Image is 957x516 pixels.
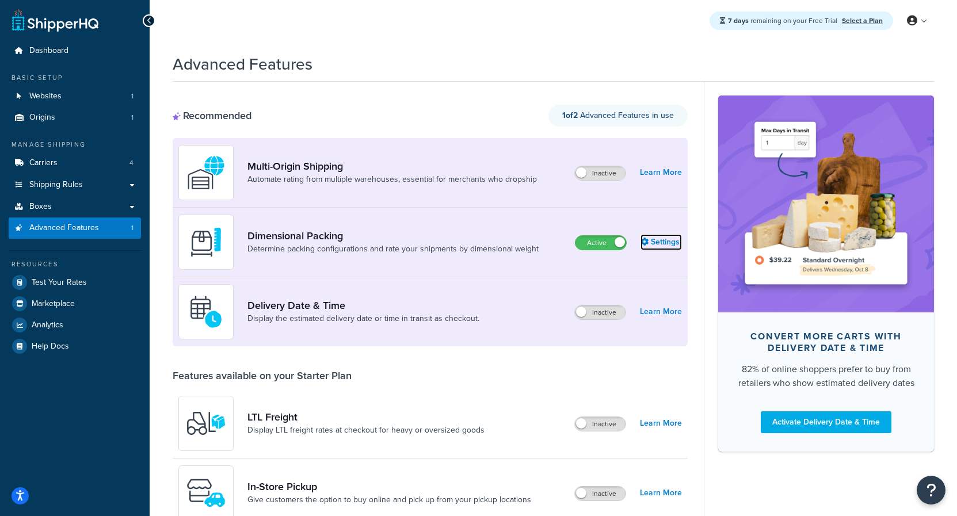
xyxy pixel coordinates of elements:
[247,299,479,312] a: Delivery Date & Time
[247,494,531,506] a: Give customers the option to buy online and pick up from your pickup locations
[9,174,141,196] a: Shipping Rules
[575,166,626,180] label: Inactive
[9,152,141,174] li: Carriers
[29,158,58,168] span: Carriers
[129,158,134,168] span: 4
[9,107,141,128] a: Origins1
[737,362,916,390] div: 82% of online shoppers prefer to buy from retailers who show estimated delivery dates
[9,259,141,269] div: Resources
[29,202,52,212] span: Boxes
[640,234,682,250] a: Settings
[575,305,626,319] label: Inactive
[173,369,352,382] div: Features available on your Starter Plan
[32,320,63,330] span: Analytics
[9,40,141,62] a: Dashboard
[29,180,83,190] span: Shipping Rules
[9,86,141,107] a: Websites1
[29,113,55,123] span: Origins
[29,46,68,56] span: Dashboard
[32,342,69,351] span: Help Docs
[728,16,749,26] strong: 7 days
[247,313,479,324] a: Display the estimated delivery date or time in transit as checkout.
[917,476,945,504] button: Open Resource Center
[9,152,141,174] a: Carriers4
[9,217,141,239] a: Advanced Features1
[173,53,312,75] h1: Advanced Features
[32,299,75,309] span: Marketplace
[186,403,226,444] img: y79ZsPf0fXUFUhFXDzUgf+ktZg5F2+ohG75+v3d2s1D9TjoU8PiyCIluIjV41seZevKCRuEjTPPOKHJsQcmKCXGdfprl3L4q7...
[640,165,682,181] a: Learn More
[9,315,141,335] a: Analytics
[186,222,226,262] img: DTVBYsAAAAAASUVORK5CYII=
[640,485,682,501] a: Learn More
[186,473,226,513] img: wfgcfpwTIucLEAAAAASUVORK5CYII=
[9,293,141,314] a: Marketplace
[186,292,226,332] img: gfkeb5ejjkALwAAAABJRU5ErkJggg==
[32,278,87,288] span: Test Your Rates
[728,16,839,26] span: remaining on your Free Trial
[842,16,883,26] a: Select a Plan
[735,113,917,295] img: feature-image-ddt-36eae7f7280da8017bfb280eaccd9c446f90b1fe08728e4019434db127062ab4.png
[173,109,251,122] div: Recommended
[186,152,226,193] img: WatD5o0RtDAAAAAElFTkSuQmCC
[131,113,134,123] span: 1
[9,73,141,83] div: Basic Setup
[562,109,578,121] strong: 1 of 2
[640,415,682,431] a: Learn More
[9,217,141,239] li: Advanced Features
[9,196,141,217] a: Boxes
[562,109,674,121] span: Advanced Features in use
[131,91,134,101] span: 1
[575,236,626,250] label: Active
[761,411,891,433] a: Activate Delivery Date & Time
[29,223,99,233] span: Advanced Features
[247,480,531,493] a: In-Store Pickup
[29,91,62,101] span: Websites
[247,243,539,255] a: Determine packing configurations and rate your shipments by dimensional weight
[131,223,134,233] span: 1
[9,336,141,357] a: Help Docs
[247,160,537,173] a: Multi-Origin Shipping
[9,107,141,128] li: Origins
[247,425,485,436] a: Display LTL freight rates at checkout for heavy or oversized goods
[575,417,626,431] label: Inactive
[9,140,141,150] div: Manage Shipping
[9,86,141,107] li: Websites
[247,230,539,242] a: Dimensional Packing
[247,411,485,423] a: LTL Freight
[737,331,916,354] div: Convert more carts with delivery date & time
[247,174,537,185] a: Automate rating from multiple warehouses, essential for merchants who dropship
[575,487,626,500] label: Inactive
[9,272,141,293] a: Test Your Rates
[640,304,682,320] a: Learn More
